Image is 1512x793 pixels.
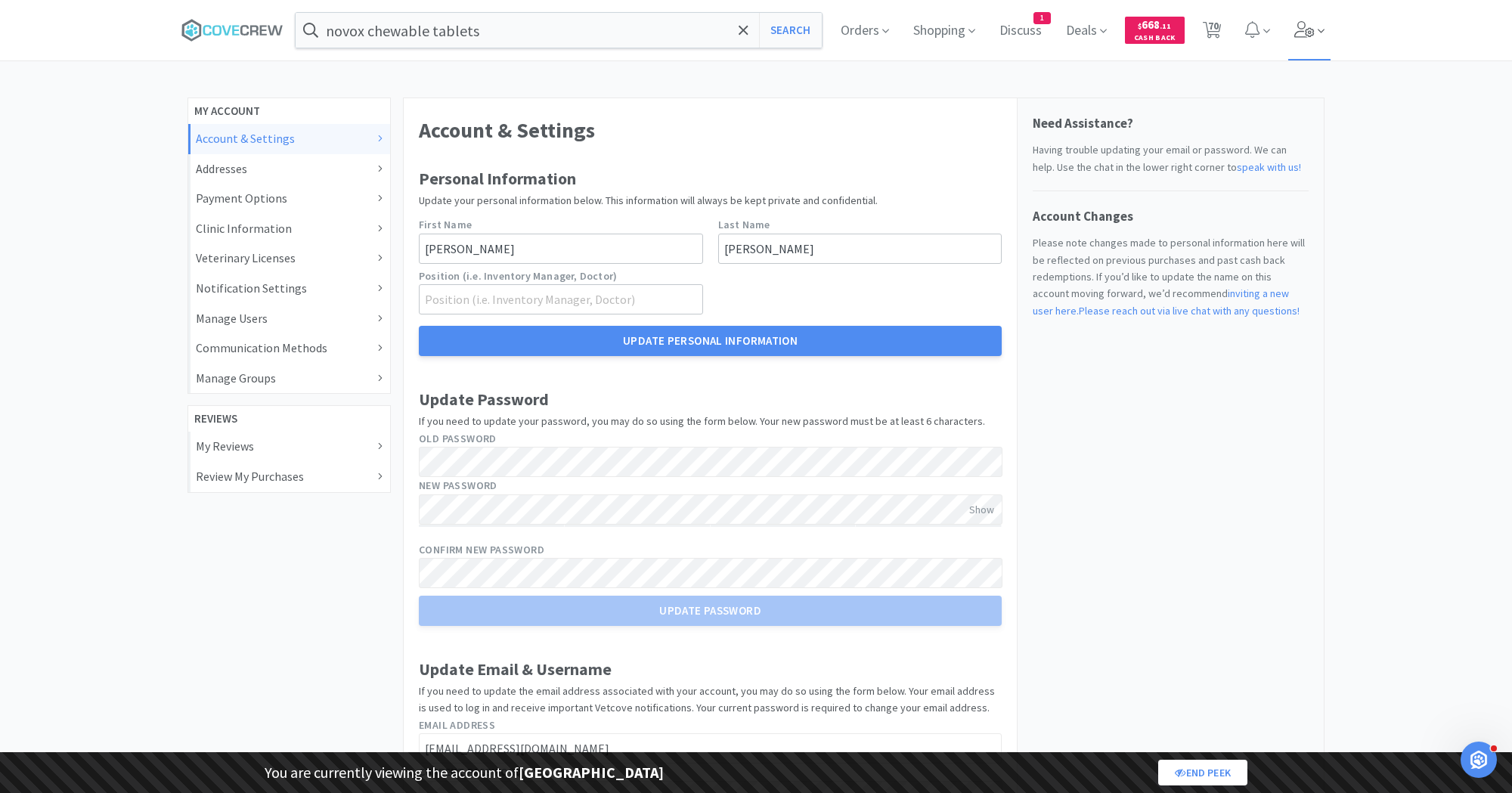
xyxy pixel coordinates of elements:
[196,279,383,299] div: Notification Settings
[188,364,390,394] a: Manage Groups
[419,326,1002,356] button: Update Personal Information
[188,243,390,274] a: Veterinary Licenses
[1160,21,1171,31] span: . 11
[1158,760,1247,785] a: End Peek
[196,129,383,149] div: Account & Settings
[196,219,383,239] div: Clinic Information
[196,339,383,358] div: Communication Methods
[419,477,497,494] label: New Password
[188,124,390,154] a: Account & Settings
[1138,21,1142,31] span: $
[188,304,390,334] a: Manage Users
[759,13,822,48] button: Search
[196,189,383,209] div: Payment Options
[196,309,383,329] div: Manage Users
[419,389,549,410] strong: Update Password
[419,113,1002,147] h1: Account & Settings
[188,214,390,244] a: Clinic Information
[419,658,612,680] strong: Update Email & Username
[519,763,664,782] strong: [GEOGRAPHIC_DATA]
[196,249,383,268] div: Veterinary Licenses
[196,467,383,487] div: Review My Purchases
[419,192,1002,209] p: Update your personal information below. This information will always be kept private and confiden...
[419,683,1002,717] p: If you need to update the email address associated with your account, you may do so using the for...
[1033,113,1309,134] h4: Need Assistance?
[188,184,390,214] a: Payment Options
[188,432,390,462] a: My Reviews
[196,369,383,389] div: Manage Groups
[1033,206,1309,227] h4: Account Changes
[188,274,390,304] a: Notification Settings
[419,717,495,733] label: Email Address
[296,13,822,48] input: Search by item, sku, manufacturer, ingredient, size...
[265,760,664,785] p: You are currently viewing the account of
[1033,287,1289,317] a: inviting a new user here.
[194,102,390,120] div: My Account
[718,216,770,233] label: Last Name
[1033,234,1309,319] p: Please note changes made to personal information here will be reflected on previous purchases and...
[419,541,544,558] label: Confirm New Password
[718,234,1002,264] input: Last Name
[1138,17,1171,32] span: 668
[419,430,497,447] label: Old Password
[419,268,617,284] label: Position (i.e. Inventory Manager, Doctor)
[1197,26,1228,39] a: 70
[1461,742,1497,778] iframe: Intercom live chat
[419,413,1002,429] p: If you need to update your password, you may do so using the form below. Your new password must b...
[188,154,390,184] a: Addresses
[1125,10,1185,51] a: $668.11Cash Back
[1237,160,1301,174] a: speak with us!
[419,284,703,314] input: Position (i.e. Inventory Manager, Doctor)
[1034,13,1050,23] span: 1
[196,160,383,179] div: Addresses
[1134,34,1176,44] span: Cash Back
[419,168,576,189] strong: Personal Information
[1033,141,1309,175] p: Having trouble updating your email or password. We can help. Use the chat in the lower right corn...
[993,24,1048,38] a: Discuss1
[194,410,390,428] div: Reviews
[419,234,703,264] input: First Name
[419,216,472,233] label: First Name
[188,462,390,492] a: Review My Purchases
[969,500,994,517] div: Show
[188,333,390,364] a: Communication Methods
[1079,304,1300,318] a: Please reach out via live chat with any questions!
[196,437,383,457] div: My Reviews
